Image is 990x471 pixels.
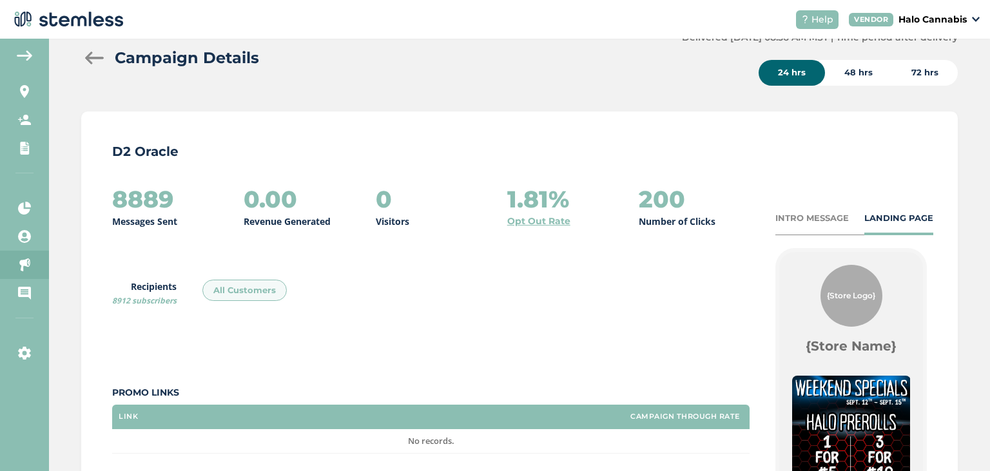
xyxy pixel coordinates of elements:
[849,13,893,26] div: VENDOR
[112,295,177,306] span: 8912 subscribers
[892,60,958,86] div: 72 hrs
[115,46,259,70] h2: Campaign Details
[775,212,849,225] div: INTRO MESSAGE
[630,412,740,421] label: Campaign Through Rate
[507,186,569,212] h2: 1.81%
[639,186,685,212] h2: 200
[17,50,32,61] img: icon-arrow-back-accent-c549486e.svg
[801,15,809,23] img: icon-help-white-03924b79.svg
[112,215,177,228] p: Messages Sent
[202,280,287,302] div: All Customers
[811,13,833,26] span: Help
[825,60,892,86] div: 48 hrs
[507,215,570,228] a: Opt Out Rate
[827,290,875,302] span: {Store Logo}
[112,386,750,399] label: Promo Links
[806,337,897,355] label: {Store Name}
[926,409,990,471] iframe: Chat Widget
[10,6,124,32] img: logo-dark-0685b13c.svg
[112,186,173,212] h2: 8889
[112,142,927,160] p: D2 Oracle
[759,60,825,86] div: 24 hrs
[376,186,392,212] h2: 0
[639,215,715,228] p: Number of Clicks
[864,212,933,225] div: LANDING PAGE
[112,280,177,307] label: Recipients
[244,186,297,212] h2: 0.00
[244,215,331,228] p: Revenue Generated
[408,435,454,447] span: No records.
[376,215,409,228] p: Visitors
[898,13,967,26] p: Halo Cannabis
[972,17,980,22] img: icon_down-arrow-small-66adaf34.svg
[119,412,138,421] label: Link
